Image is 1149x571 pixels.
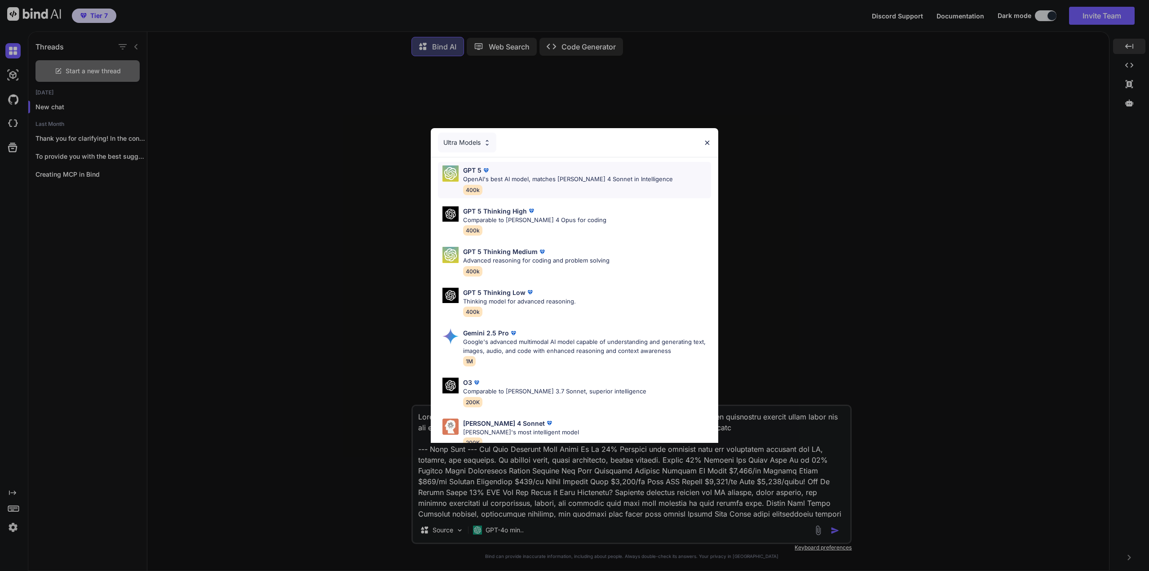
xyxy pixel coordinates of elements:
img: premium [545,419,554,428]
img: Pick Models [483,139,491,147]
p: [PERSON_NAME] 4 Sonnet [463,419,545,428]
p: Gemini 2.5 Pro [463,328,509,338]
p: Comparable to [PERSON_NAME] 3.7 Sonnet, superior intelligence [463,387,646,396]
p: Advanced reasoning for coding and problem solving [463,256,610,265]
p: Thinking model for advanced reasoning. [463,297,576,306]
img: premium [472,378,481,387]
img: close [703,139,711,147]
img: Pick Models [442,288,459,303]
span: 400k [463,266,482,277]
span: 200K [463,397,482,407]
p: Comparable to [PERSON_NAME] 4 Opus for coding [463,216,606,225]
img: Pick Models [442,247,459,263]
img: Pick Models [442,419,459,435]
img: Pick Models [442,206,459,222]
p: GPT 5 [463,165,482,175]
p: Google's advanced multimodal AI model capable of understanding and generating text, images, audio... [463,338,711,355]
span: 400k [463,307,482,317]
img: premium [527,206,536,215]
img: premium [526,288,535,297]
img: premium [482,166,491,175]
p: GPT 5 Thinking High [463,206,527,216]
img: premium [538,247,547,256]
span: 400k [463,225,482,236]
p: GPT 5 Thinking Low [463,288,526,297]
div: Ultra Models [438,133,496,152]
p: [PERSON_NAME]'s most intelligent model [463,428,579,437]
p: O3 [463,378,472,387]
p: OpenAI's best AI model, matches [PERSON_NAME] 4 Sonnet in Intelligence [463,175,673,184]
img: Pick Models [442,378,459,393]
p: GPT 5 Thinking Medium [463,247,538,256]
img: Pick Models [442,165,459,182]
img: premium [509,329,518,338]
span: 400k [463,185,482,195]
span: 1M [463,356,476,366]
span: 200K [463,437,482,448]
img: Pick Models [442,328,459,344]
